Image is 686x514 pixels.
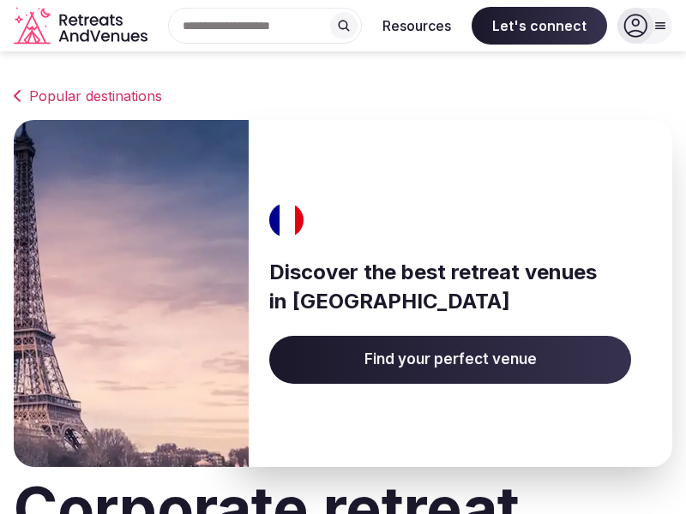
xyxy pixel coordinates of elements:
[264,203,310,237] img: France's flag
[14,120,249,467] img: Banner image for France representative of the country
[472,7,607,45] span: Let's connect
[269,258,631,315] h3: Discover the best retreat venues in [GEOGRAPHIC_DATA]
[14,7,151,45] svg: Retreats and Venues company logo
[14,7,151,45] a: Visit the homepage
[369,7,465,45] button: Resources
[269,336,631,384] a: Find your perfect venue
[14,86,672,106] a: Popular destinations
